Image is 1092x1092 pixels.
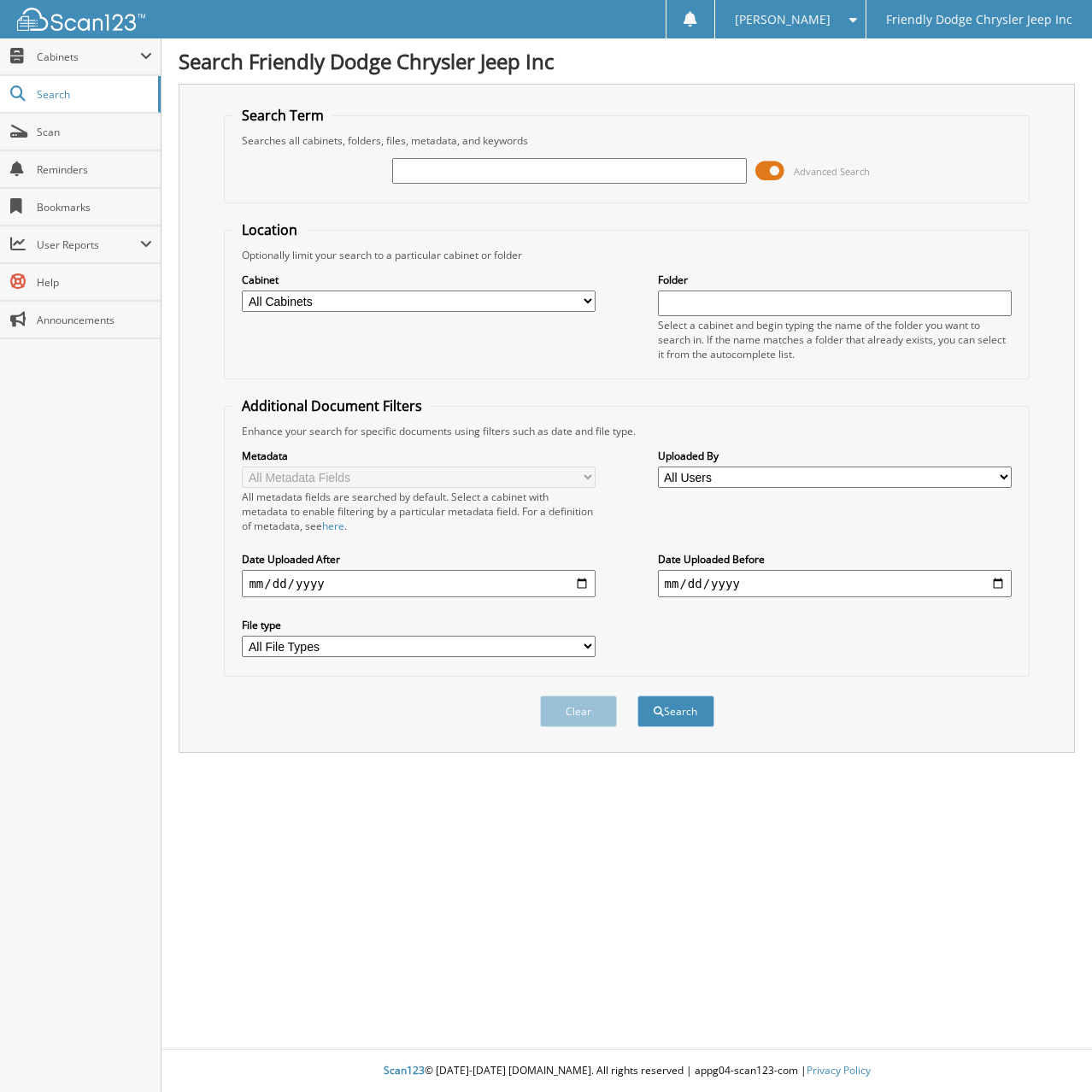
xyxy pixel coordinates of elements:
label: File type [242,618,596,632]
button: Clear [540,696,617,727]
label: Date Uploaded After [242,552,596,567]
iframe: Chat Widget [1007,1010,1092,1092]
input: start [242,570,596,597]
div: Select a cabinet and begin typing the name of the folder you want to search in. If the name match... [658,318,1012,361]
span: Scan [37,125,152,139]
span: Bookmarks [37,200,152,214]
span: Advanced Search [794,165,870,178]
a: here [322,519,344,533]
span: [PERSON_NAME] [735,15,831,25]
legend: Additional Document Filters [233,396,431,415]
input: end [658,570,1012,597]
div: © [DATE]-[DATE] [DOMAIN_NAME]. All rights reserved | appg04-scan123-com | [161,1050,1092,1092]
div: All metadata fields are searched by default. Select a cabinet with metadata to enable filtering b... [242,490,596,533]
span: User Reports [37,238,140,252]
span: Scan123 [384,1063,425,1077]
div: Searches all cabinets, folders, files, metadata, and keywords [233,133,1019,148]
div: Enhance your search for specific documents using filters such as date and file type. [233,424,1019,438]
span: Friendly Dodge Chrysler Jeep Inc [886,15,1072,25]
span: Announcements [37,313,152,327]
a: Privacy Policy [807,1063,871,1077]
label: Folder [658,273,1012,287]
button: Search [637,696,714,727]
legend: Search Term [233,106,332,125]
img: scan123-logo-white.svg [17,8,145,31]
span: Reminders [37,162,152,177]
label: Date Uploaded Before [658,552,1012,567]
span: Cabinets [37,50,140,64]
span: Help [37,275,152,290]
div: Optionally limit your search to a particular cabinet or folder [233,248,1019,262]
label: Cabinet [242,273,596,287]
span: Search [37,87,150,102]
label: Metadata [242,449,596,463]
label: Uploaded By [658,449,1012,463]
h1: Search Friendly Dodge Chrysler Jeep Inc [179,47,1075,75]
legend: Location [233,220,306,239]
